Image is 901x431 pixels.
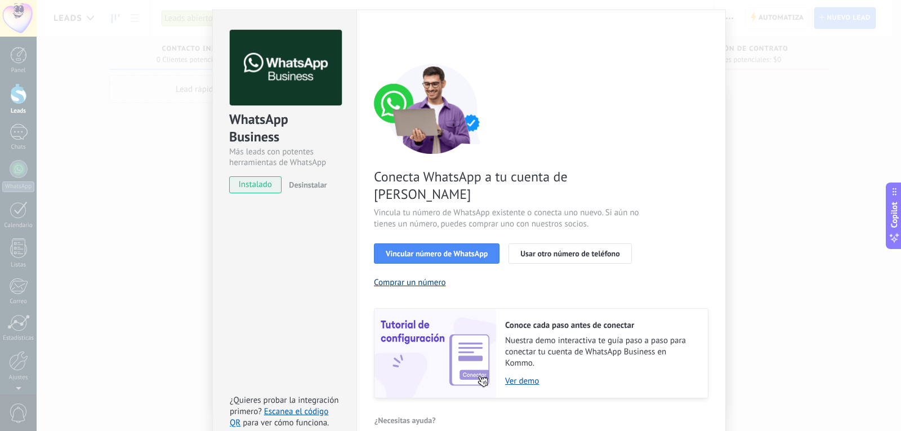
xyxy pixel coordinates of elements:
button: Comprar un número [374,277,446,288]
a: Escanea el código QR [230,406,328,428]
a: Ver demo [505,376,697,386]
button: Vincular número de WhatsApp [374,243,499,264]
span: Vincular número de WhatsApp [386,250,488,257]
span: Copilot [889,202,900,228]
button: Usar otro número de teléfono [509,243,631,264]
img: connect number [374,64,492,154]
button: Desinstalar [284,176,327,193]
span: Usar otro número de teléfono [520,250,619,257]
span: instalado [230,176,281,193]
div: WhatsApp Business [229,110,340,146]
span: ¿Quieres probar la integración primero? [230,395,339,417]
span: Nuestra demo interactiva te guía paso a paso para conectar tu cuenta de WhatsApp Business en Kommo. [505,335,697,369]
span: ¿Necesitas ayuda? [374,416,436,424]
h2: Conoce cada paso antes de conectar [505,320,697,331]
button: ¿Necesitas ayuda? [374,412,436,429]
span: Desinstalar [289,180,327,190]
div: Más leads con potentes herramientas de WhatsApp [229,146,340,168]
span: para ver cómo funciona. [243,417,329,428]
span: Conecta WhatsApp a tu cuenta de [PERSON_NAME] [374,168,642,203]
span: Vincula tu número de WhatsApp existente o conecta uno nuevo. Si aún no tienes un número, puedes c... [374,207,642,230]
img: logo_main.png [230,30,342,106]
